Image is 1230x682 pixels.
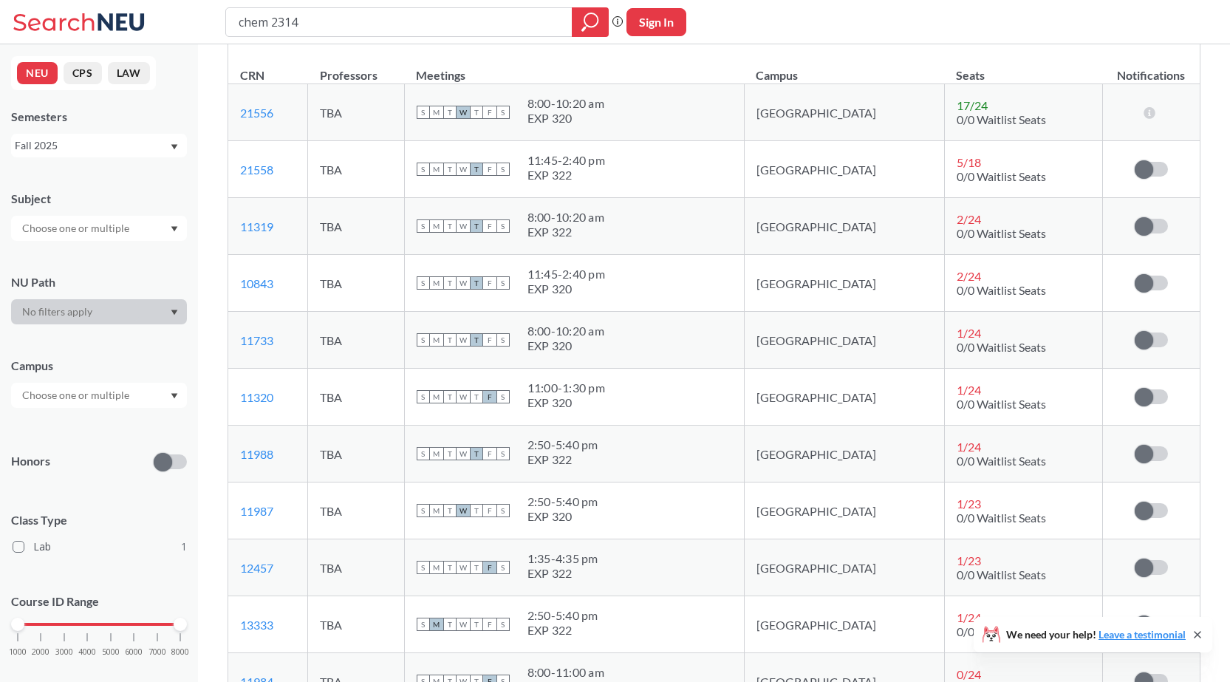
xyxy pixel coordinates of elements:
[483,504,496,517] span: F
[744,312,944,369] td: [GEOGRAPHIC_DATA]
[240,219,273,233] a: 11319
[308,198,405,255] td: TBA
[404,52,744,84] th: Meetings
[470,504,483,517] span: T
[417,219,430,233] span: S
[9,648,27,656] span: 1000
[527,168,605,183] div: EXP 322
[443,618,457,631] span: T
[483,219,496,233] span: F
[308,596,405,653] td: TBA
[11,216,187,241] div: Dropdown arrow
[308,312,405,369] td: TBA
[430,447,443,460] span: M
[496,106,510,119] span: S
[308,255,405,312] td: TBA
[430,276,443,290] span: M
[957,397,1046,411] span: 0/0 Waitlist Seats
[1102,52,1199,84] th: Notifications
[527,338,604,353] div: EXP 320
[240,504,273,518] a: 11987
[443,561,457,574] span: T
[240,67,264,83] div: CRN
[430,163,443,176] span: M
[308,52,405,84] th: Professors
[237,10,561,35] input: Class, professor, course number, "phrase"
[957,226,1046,240] span: 0/0 Waitlist Seats
[527,395,605,410] div: EXP 320
[11,593,187,610] p: Course ID Range
[483,561,496,574] span: F
[957,169,1046,183] span: 0/0 Waitlist Seats
[496,219,510,233] span: S
[11,299,187,324] div: Dropdown arrow
[11,109,187,125] div: Semesters
[957,155,981,169] span: 5 / 18
[957,340,1046,354] span: 0/0 Waitlist Seats
[527,282,605,296] div: EXP 320
[496,447,510,460] span: S
[171,310,178,316] svg: Dropdown arrow
[527,437,598,452] div: 2:50 - 5:40 pm
[417,618,430,631] span: S
[457,219,470,233] span: W
[148,648,166,656] span: 7000
[443,504,457,517] span: T
[744,369,944,426] td: [GEOGRAPHIC_DATA]
[240,561,273,575] a: 12457
[483,390,496,403] span: F
[527,96,604,111] div: 8:00 - 10:20 am
[308,84,405,141] td: TBA
[1099,628,1186,641] a: Leave a testimonial
[527,225,604,239] div: EXP 322
[957,610,981,624] span: 1 / 24
[944,52,1102,84] th: Seats
[443,447,457,460] span: T
[496,163,510,176] span: S
[1006,630,1186,640] span: We need your help!
[240,333,273,347] a: 11733
[957,553,981,567] span: 1 / 23
[417,561,430,574] span: S
[430,618,443,631] span: M
[308,141,405,198] td: TBA
[527,381,605,395] div: 11:00 - 1:30 pm
[430,106,443,119] span: M
[457,447,470,460] span: W
[15,137,169,154] div: Fall 2025
[457,390,470,403] span: W
[744,539,944,596] td: [GEOGRAPHIC_DATA]
[626,8,686,36] button: Sign In
[457,504,470,517] span: W
[443,106,457,119] span: T
[417,276,430,290] span: S
[443,333,457,347] span: T
[240,390,273,404] a: 11320
[240,163,273,177] a: 21558
[457,106,470,119] span: W
[496,390,510,403] span: S
[527,566,598,581] div: EXP 322
[125,648,143,656] span: 6000
[430,333,443,347] span: M
[240,447,273,461] a: 11988
[957,112,1046,126] span: 0/0 Waitlist Seats
[457,276,470,290] span: W
[957,567,1046,582] span: 0/0 Waitlist Seats
[527,153,605,168] div: 11:45 - 2:40 pm
[443,390,457,403] span: T
[527,608,598,623] div: 2:50 - 5:40 pm
[11,358,187,374] div: Campus
[78,648,96,656] span: 4000
[957,624,1046,638] span: 0/0 Waitlist Seats
[457,618,470,631] span: W
[240,106,273,120] a: 21556
[527,210,604,225] div: 8:00 - 10:20 am
[11,274,187,290] div: NU Path
[744,141,944,198] td: [GEOGRAPHIC_DATA]
[240,618,273,632] a: 13333
[171,144,178,150] svg: Dropdown arrow
[957,497,981,511] span: 1 / 23
[527,551,598,566] div: 1:35 - 4:35 pm
[443,219,457,233] span: T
